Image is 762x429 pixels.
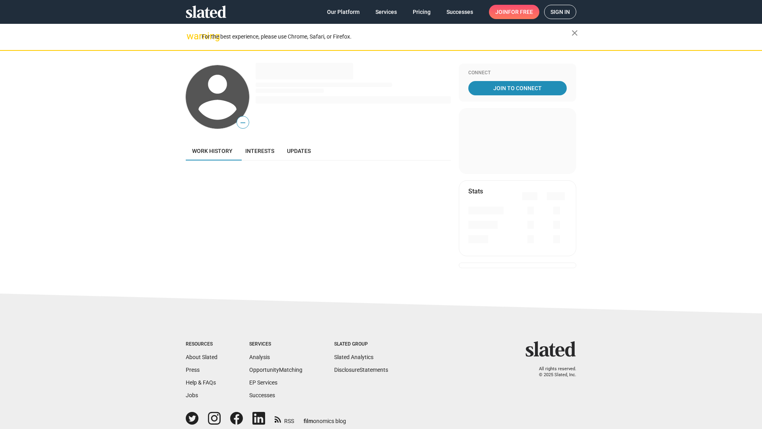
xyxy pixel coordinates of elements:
a: Jobs [186,392,198,398]
a: Join To Connect [468,81,567,95]
a: Successes [249,392,275,398]
mat-card-title: Stats [468,187,483,195]
a: Analysis [249,354,270,360]
p: All rights reserved. © 2025 Slated, Inc. [531,366,576,378]
span: Join [495,5,533,19]
span: Our Platform [327,5,360,19]
span: Services [375,5,397,19]
div: For the best experience, please use Chrome, Safari, or Firefox. [202,31,571,42]
a: Services [369,5,403,19]
span: — [237,118,249,128]
a: Work history [186,141,239,160]
a: EP Services [249,379,277,386]
a: Pricing [406,5,437,19]
span: Interests [245,148,274,154]
span: Sign in [550,5,570,19]
mat-icon: close [570,28,579,38]
a: Updates [281,141,317,160]
span: Work history [192,148,233,154]
a: Our Platform [321,5,366,19]
span: Pricing [413,5,431,19]
div: Services [249,341,302,348]
a: Press [186,367,200,373]
div: Slated Group [334,341,388,348]
a: Joinfor free [489,5,539,19]
a: Sign in [544,5,576,19]
div: Resources [186,341,217,348]
span: Successes [446,5,473,19]
span: Updates [287,148,311,154]
span: Join To Connect [470,81,565,95]
a: Interests [239,141,281,160]
a: filmonomics blog [304,411,346,425]
a: Slated Analytics [334,354,373,360]
span: for free [508,5,533,19]
a: RSS [275,413,294,425]
mat-icon: warning [187,31,196,41]
a: DisclosureStatements [334,367,388,373]
span: film [304,418,313,424]
a: Successes [440,5,479,19]
a: Help & FAQs [186,379,216,386]
a: About Slated [186,354,217,360]
div: Connect [468,70,567,76]
a: OpportunityMatching [249,367,302,373]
